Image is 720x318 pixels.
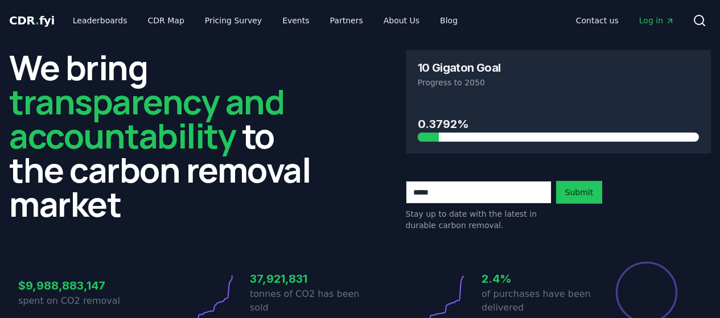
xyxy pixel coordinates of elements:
h2: We bring to the carbon removal market [9,50,315,221]
h3: 0.3792% [418,115,700,133]
span: CDR fyi [9,14,55,27]
a: About Us [375,10,429,31]
nav: Main [567,10,684,31]
a: Pricing Survey [196,10,271,31]
h3: 10 Gigaton Goal [418,62,501,73]
a: Blog [431,10,467,31]
nav: Main [64,10,467,31]
span: Log in [639,15,674,26]
a: CDR.fyi [9,13,55,28]
span: . [35,14,39,27]
h3: $9,988,883,147 [18,277,129,294]
a: Leaderboards [64,10,137,31]
h3: 37,921,831 [250,270,360,287]
a: Partners [321,10,372,31]
a: Events [273,10,318,31]
button: Submit [556,181,603,204]
p: Progress to 2050 [418,77,700,88]
a: CDR Map [139,10,194,31]
p: Stay up to date with the latest in durable carbon removal. [406,208,552,231]
span: transparency and accountability [9,78,284,159]
h3: 2.4% [482,270,592,287]
a: Contact us [567,10,628,31]
p: of purchases have been delivered [482,287,592,315]
p: tonnes of CO2 has been sold [250,287,360,315]
p: spent on CO2 removal [18,294,129,308]
a: Log in [630,10,684,31]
